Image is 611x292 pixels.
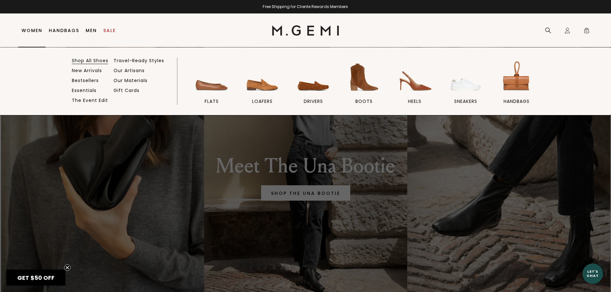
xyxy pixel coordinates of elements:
img: sneakers [448,59,484,95]
a: sneakers [443,59,488,115]
a: New Arrivals [72,68,102,73]
span: loafers [252,98,273,104]
a: Women [21,28,42,33]
a: Essentials [72,88,97,93]
img: M.Gemi [272,25,339,36]
img: drivers [295,59,331,95]
img: loafers [244,59,280,95]
a: Our Materials [114,78,148,83]
a: heels [392,59,437,115]
a: Men [86,28,97,33]
a: drivers [290,59,336,115]
button: Close teaser [64,264,71,271]
span: handbags [504,98,530,104]
a: loafers [240,59,285,115]
a: Handbags [49,28,79,33]
a: Shop All Shoes [72,58,108,63]
img: heels [397,59,433,95]
a: BOOTS [341,59,387,115]
a: handbags [494,59,539,115]
span: sneakers [454,98,477,104]
span: drivers [304,98,323,104]
a: flats [189,59,234,115]
a: Our Artisans [114,68,145,73]
a: Sale [103,28,116,33]
a: Travel-Ready Styles [114,58,164,63]
a: The Event Edit [72,97,108,103]
a: Bestsellers [72,78,99,83]
span: flats [205,98,219,104]
span: heels [408,98,421,104]
img: BOOTS [346,59,382,95]
div: Let's Chat [582,270,603,278]
div: GET $50 OFFClose teaser [6,270,65,286]
span: GET $50 OFF [17,274,55,282]
img: handbags [498,59,534,95]
span: 0 [583,29,590,35]
img: flats [194,59,230,95]
span: BOOTS [355,98,373,104]
a: Gift Cards [114,88,140,93]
